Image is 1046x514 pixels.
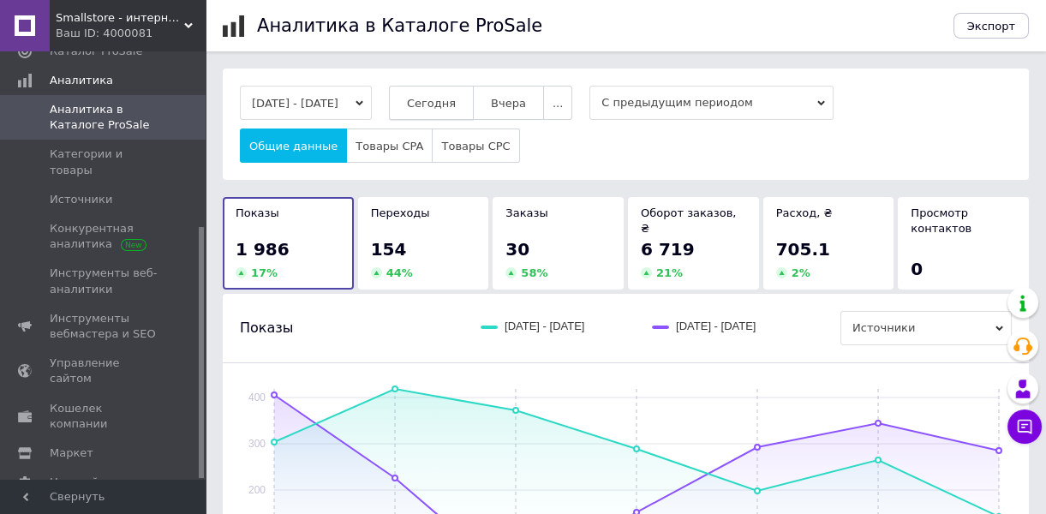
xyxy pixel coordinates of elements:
[236,239,290,260] span: 1 986
[56,26,206,41] div: Ваш ID: 4000081
[248,391,266,403] text: 400
[371,239,407,260] span: 154
[346,128,433,163] button: Товары CPA
[50,266,158,296] span: Инструменты веб-аналитики
[1007,409,1042,444] button: Чат с покупателем
[473,86,544,120] button: Вчера
[521,266,547,279] span: 58 %
[50,146,158,177] span: Категории и товары
[911,259,923,279] span: 0
[967,20,1015,33] span: Экспорт
[50,445,93,461] span: Маркет
[240,86,372,120] button: [DATE] - [DATE]
[840,311,1012,345] span: Источники
[50,311,158,342] span: Инструменты вебмастера и SEO
[249,140,338,152] span: Общие данные
[911,206,971,235] span: Просмотр контактов
[50,356,158,386] span: Управление сайтом
[441,140,510,152] span: Товары CPC
[776,206,833,219] span: Расход, ₴
[589,86,834,120] span: С предыдущим периодом
[407,97,456,110] span: Сегодня
[50,73,113,88] span: Аналитика
[50,401,158,432] span: Кошелек компании
[50,475,112,490] span: Настройки
[356,140,423,152] span: Товары CPA
[389,86,474,120] button: Сегодня
[248,438,266,450] text: 300
[236,206,279,219] span: Показы
[50,221,158,252] span: Конкурентная аналитика
[240,319,293,338] span: Показы
[656,266,683,279] span: 21 %
[240,128,347,163] button: Общие данные
[50,192,112,207] span: Источники
[792,266,810,279] span: 2 %
[56,10,184,26] span: Smallstore - интернет магазин
[505,206,547,219] span: Заказы
[641,239,695,260] span: 6 719
[776,239,830,260] span: 705.1
[505,239,529,260] span: 30
[553,97,563,110] span: ...
[248,484,266,496] text: 200
[641,206,736,235] span: Оборот заказов, ₴
[491,97,526,110] span: Вчера
[371,206,430,219] span: Переходы
[50,102,158,133] span: Аналитика в Каталоге ProSale
[386,266,413,279] span: 44 %
[251,266,278,279] span: 17 %
[543,86,572,120] button: ...
[953,13,1029,39] button: Экспорт
[257,15,542,36] h1: Аналитика в Каталоге ProSale
[432,128,519,163] button: Товары CPC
